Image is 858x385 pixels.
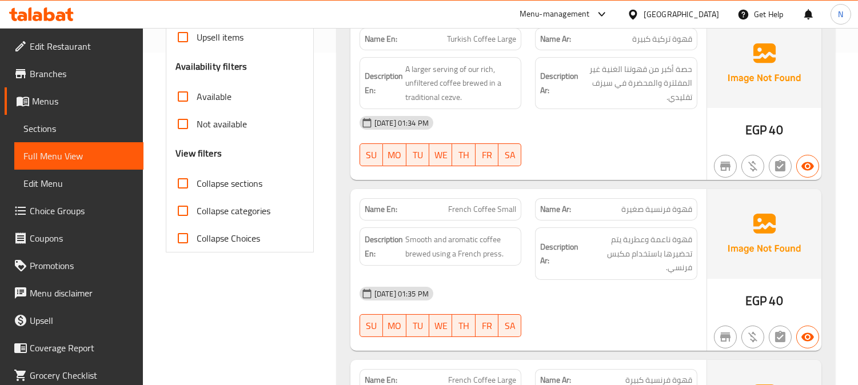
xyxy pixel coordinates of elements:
span: قهوة فرنسية صغيرة [621,203,692,215]
a: Coverage Report [5,334,143,362]
span: WE [434,318,448,334]
span: WE [434,147,448,163]
button: SU [360,143,383,166]
button: WE [429,143,452,166]
span: SU [365,147,378,163]
span: Turkish Coffee Large [447,33,516,45]
button: SA [498,143,521,166]
button: Not has choices [769,155,792,178]
span: Available [197,90,232,103]
span: TU [411,318,425,334]
span: قهوة ناعمة وعطرية يتم تحضيرها باستخدام مكبس فرنسي. [581,232,692,275]
a: Menus [5,87,143,115]
h3: Availability filters [175,60,247,73]
span: Menu disclaimer [30,286,134,300]
span: French Coffee Small [448,203,516,215]
a: Choice Groups [5,197,143,224]
span: Edit Restaurant [30,39,134,53]
a: Edit Restaurant [5,33,143,60]
button: MO [383,314,406,337]
span: FR [480,147,494,163]
button: Purchased item [741,326,764,348]
span: Full Menu View [23,149,134,163]
strong: Name En: [365,203,397,215]
strong: Description Ar: [540,240,578,268]
button: TU [406,314,429,337]
button: Not has choices [769,326,792,348]
span: 40 [769,290,783,312]
a: Branches [5,60,143,87]
span: Coverage Report [30,341,134,355]
span: MO [388,318,401,334]
span: [DATE] 01:34 PM [370,118,433,129]
span: A larger serving of our rich, unfiltered coffee brewed in a traditional cezve. [405,62,517,105]
span: Not available [197,117,247,131]
button: Available [796,155,819,178]
span: Sections [23,122,134,135]
a: Sections [14,115,143,142]
button: TU [406,143,429,166]
img: Ae5nvW7+0k+MAAAAAElFTkSuQmCC [707,189,821,278]
a: Edit Menu [14,170,143,197]
span: MO [388,147,401,163]
span: SU [365,318,378,334]
span: Upsell [30,314,134,327]
span: SA [503,318,517,334]
button: TH [452,143,475,166]
button: MO [383,143,406,166]
button: Not branch specific item [714,326,737,348]
img: Ae5nvW7+0k+MAAAAAElFTkSuQmCC [707,19,821,108]
span: Grocery Checklist [30,368,134,382]
span: FR [480,318,494,334]
strong: Name Ar: [540,203,571,215]
span: Menus [32,94,134,108]
a: Coupons [5,224,143,252]
span: EGP [745,119,767,141]
span: 40 [769,119,783,141]
button: SA [498,314,521,337]
strong: Description Ar: [540,69,578,97]
button: SU [360,314,383,337]
button: FR [476,314,498,337]
span: Edit Menu [23,177,134,190]
strong: Description En: [365,69,403,97]
span: Smooth and aromatic coffee brewed using a French press. [405,232,517,260]
span: Collapse Choices [197,231,260,245]
span: TU [411,147,425,163]
span: حصة أكبر من قهوتنا الغنية غير المفلترة والمحضرة في سيزف تقليدي. [581,62,692,105]
span: Upsell items [197,30,244,44]
span: N [838,8,843,21]
span: Branches [30,67,134,81]
span: Choice Groups [30,204,134,218]
strong: Name En: [365,33,397,45]
span: TH [457,318,470,334]
span: قهوة تركية كبيرة [632,33,692,45]
div: Menu-management [520,7,590,21]
span: Coupons [30,231,134,245]
span: Collapse sections [197,177,262,190]
a: Menu disclaimer [5,279,143,307]
button: TH [452,314,475,337]
a: Promotions [5,252,143,279]
a: Full Menu View [14,142,143,170]
span: EGP [745,290,767,312]
strong: Name Ar: [540,33,571,45]
h3: View filters [175,147,222,160]
span: Collapse categories [197,204,270,218]
button: FR [476,143,498,166]
span: SA [503,147,517,163]
span: Promotions [30,259,134,272]
div: [GEOGRAPHIC_DATA] [644,8,719,21]
button: Available [796,326,819,348]
a: Upsell [5,307,143,334]
strong: Description En: [365,232,403,260]
span: [DATE] 01:35 PM [370,288,433,299]
button: WE [429,314,452,337]
span: TH [457,147,470,163]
